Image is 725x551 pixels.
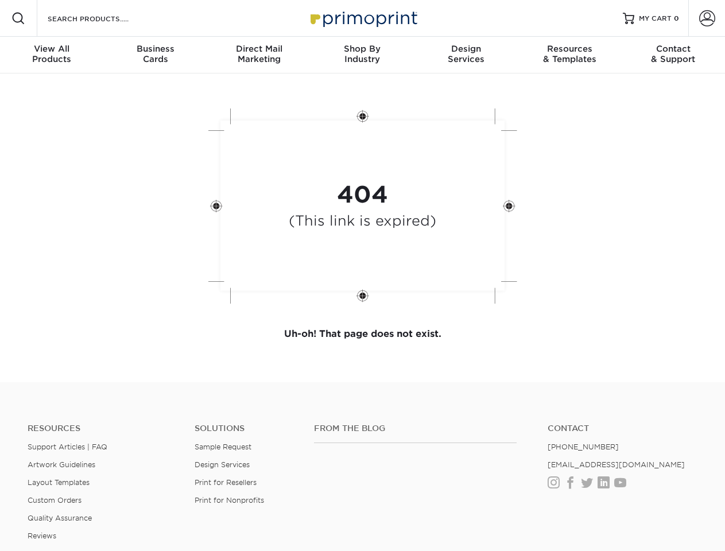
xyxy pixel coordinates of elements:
span: 0 [674,14,679,22]
a: Design Services [195,460,250,469]
a: Shop ByIndustry [311,37,414,73]
img: Primoprint [305,6,420,30]
a: [EMAIL_ADDRESS][DOMAIN_NAME] [548,460,685,469]
strong: Uh-oh! That page does not exist. [284,328,441,339]
a: Support Articles | FAQ [28,443,107,451]
div: & Templates [518,44,621,64]
a: [PHONE_NUMBER] [548,443,619,451]
a: BusinessCards [103,37,207,73]
div: Cards [103,44,207,64]
h4: (This link is expired) [289,213,436,230]
a: Reviews [28,531,56,540]
a: Print for Nonprofits [195,496,264,505]
strong: 404 [337,181,388,208]
div: Services [414,44,518,64]
div: Marketing [207,44,311,64]
h4: Solutions [195,424,297,433]
div: Industry [311,44,414,64]
a: Resources& Templates [518,37,621,73]
span: Business [103,44,207,54]
a: DesignServices [414,37,518,73]
a: Contact [548,424,697,433]
h4: Resources [28,424,177,433]
input: SEARCH PRODUCTS..... [46,11,158,25]
span: Design [414,44,518,54]
span: MY CART [639,14,672,24]
span: Resources [518,44,621,54]
a: Artwork Guidelines [28,460,95,469]
span: Shop By [311,44,414,54]
a: Contact& Support [622,37,725,73]
a: Layout Templates [28,478,90,487]
a: Quality Assurance [28,514,92,522]
h4: From the Blog [314,424,517,433]
span: Direct Mail [207,44,311,54]
span: Contact [622,44,725,54]
a: Direct MailMarketing [207,37,311,73]
a: Sample Request [195,443,251,451]
a: Custom Orders [28,496,82,505]
a: Print for Resellers [195,478,257,487]
div: & Support [622,44,725,64]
